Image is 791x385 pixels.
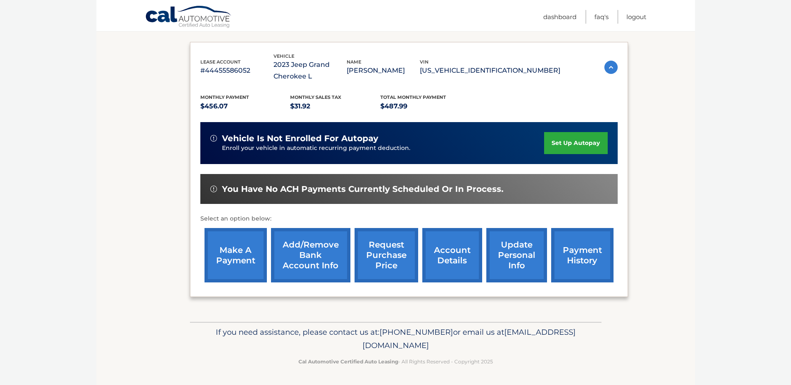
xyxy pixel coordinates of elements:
span: name [347,59,361,65]
span: lease account [200,59,241,65]
span: Monthly sales Tax [290,94,341,100]
p: Select an option below: [200,214,618,224]
span: [EMAIL_ADDRESS][DOMAIN_NAME] [362,327,576,350]
span: [PHONE_NUMBER] [379,327,453,337]
a: Cal Automotive [145,5,232,29]
p: $31.92 [290,101,380,112]
a: set up autopay [544,132,607,154]
span: vehicle [274,53,294,59]
a: payment history [551,228,614,282]
p: 2023 Jeep Grand Cherokee L [274,59,347,82]
a: Dashboard [543,10,577,24]
p: $456.07 [200,101,291,112]
span: vin [420,59,429,65]
img: alert-white.svg [210,186,217,192]
span: vehicle is not enrolled for autopay [222,133,378,144]
img: accordion-active.svg [604,61,618,74]
span: Monthly Payment [200,94,249,100]
p: [US_VEHICLE_IDENTIFICATION_NUMBER] [420,65,560,76]
a: account details [422,228,482,282]
p: $487.99 [380,101,471,112]
span: Total Monthly Payment [380,94,446,100]
p: [PERSON_NAME] [347,65,420,76]
p: #44455586052 [200,65,274,76]
span: You have no ACH payments currently scheduled or in process. [222,184,503,194]
p: Enroll your vehicle in automatic recurring payment deduction. [222,144,545,153]
a: request purchase price [355,228,418,282]
a: FAQ's [594,10,609,24]
a: Logout [626,10,646,24]
a: update personal info [486,228,547,282]
a: Add/Remove bank account info [271,228,350,282]
p: - All Rights Reserved - Copyright 2025 [195,357,596,366]
strong: Cal Automotive Certified Auto Leasing [298,358,398,365]
a: make a payment [205,228,267,282]
p: If you need assistance, please contact us at: or email us at [195,326,596,352]
img: alert-white.svg [210,135,217,142]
